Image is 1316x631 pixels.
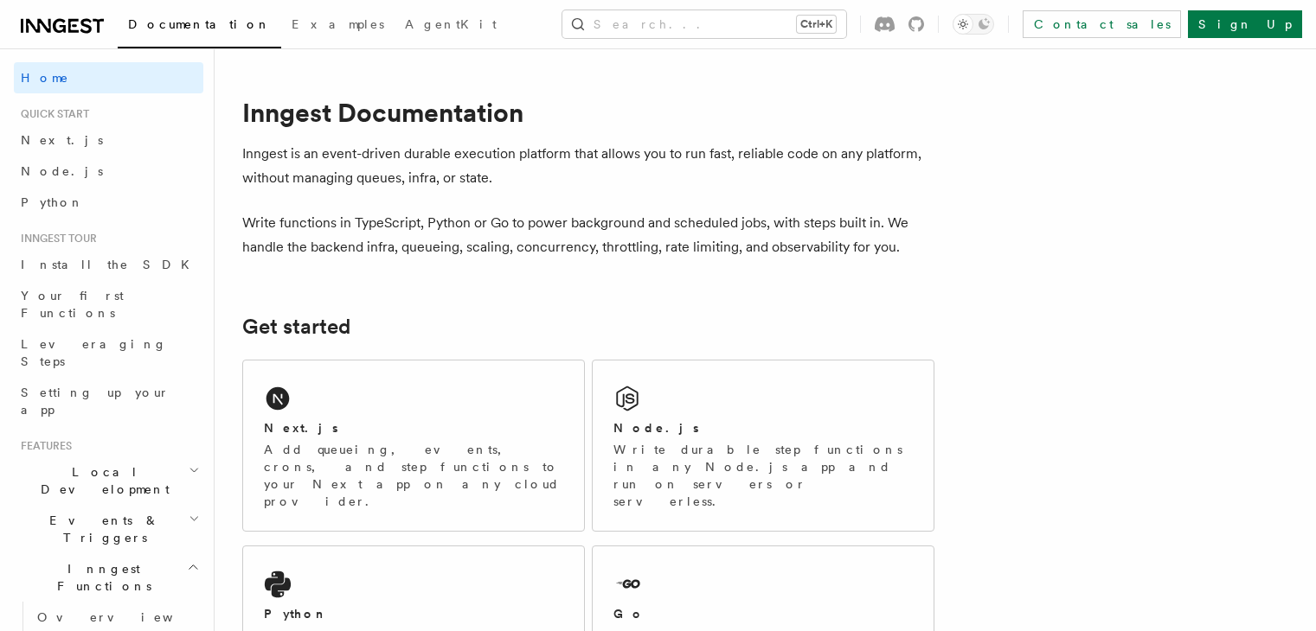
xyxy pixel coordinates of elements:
a: Python [14,187,203,218]
a: Examples [281,5,395,47]
span: Documentation [128,17,271,31]
a: Get started [242,315,350,339]
a: Node.jsWrite durable step functions in any Node.js app and run on servers or serverless. [592,360,934,532]
span: Install the SDK [21,258,200,271]
span: Overview [37,610,215,624]
span: Examples [292,17,384,31]
a: Sign Up [1188,10,1302,38]
kbd: Ctrl+K [797,16,836,33]
a: Documentation [118,5,281,48]
h2: Go [613,605,645,622]
p: Write durable step functions in any Node.js app and run on servers or serverless. [613,441,913,510]
a: Home [14,62,203,93]
a: AgentKit [395,5,507,47]
span: Your first Functions [21,289,124,320]
a: Setting up your app [14,377,203,425]
span: Inngest tour [14,232,97,245]
a: Leveraging Steps [14,328,203,377]
p: Add queueing, events, crons, and step functions to your Next app on any cloud provider. [264,441,563,510]
h1: Inngest Documentation [242,97,934,128]
span: Python [21,195,84,209]
span: AgentKit [405,17,497,31]
span: Quick start [14,107,89,121]
span: Next.js [21,133,103,147]
a: Node.js [14,156,203,187]
span: Inngest Functions [14,560,187,595]
span: Setting up your app [21,386,170,417]
span: Node.js [21,164,103,178]
span: Features [14,439,72,453]
a: Your first Functions [14,280,203,328]
button: Toggle dark mode [953,14,994,35]
a: Install the SDK [14,249,203,280]
h2: Python [264,605,328,622]
span: Events & Triggers [14,512,189,546]
h2: Next.js [264,419,338,437]
a: Next.jsAdd queueing, events, crons, and step functions to your Next app on any cloud provider. [242,360,585,532]
span: Leveraging Steps [21,337,167,368]
button: Inngest Functions [14,553,203,602]
span: Local Development [14,463,189,498]
p: Inngest is an event-driven durable execution platform that allows you to run fast, reliable code ... [242,142,934,190]
span: Home [21,69,69,86]
button: Search...Ctrl+K [562,10,846,38]
h2: Node.js [613,419,699,437]
button: Events & Triggers [14,505,203,553]
a: Next.js [14,124,203,156]
p: Write functions in TypeScript, Python or Go to power background and scheduled jobs, with steps bu... [242,211,934,259]
button: Local Development [14,456,203,505]
a: Contact sales [1023,10,1181,38]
